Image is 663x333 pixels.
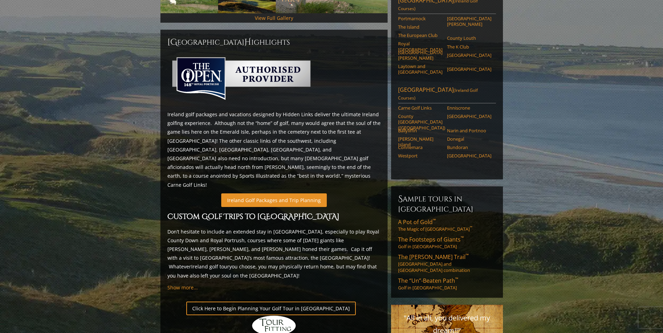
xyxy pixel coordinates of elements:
a: Click Here to Begin Planning Your Golf Tour in [GEOGRAPHIC_DATA] [186,302,356,315]
span: The “Un”-Beaten Path [398,277,458,284]
a: Laytown and [GEOGRAPHIC_DATA] [398,64,442,75]
a: Carne Golf Links [398,105,442,111]
a: The Footsteps of Giants™Golf in [GEOGRAPHIC_DATA] [398,236,496,250]
a: [GEOGRAPHIC_DATA] [447,153,491,158]
a: County [GEOGRAPHIC_DATA] ([GEOGRAPHIC_DATA]) [398,113,442,131]
sup: ™ [433,217,436,223]
span: H [244,37,251,48]
span: A Pot of Gold [398,218,436,226]
span: The Footsteps of Giants [398,236,464,243]
sup: ™ [461,235,464,241]
a: [GEOGRAPHIC_DATA] [447,52,491,58]
sup: ™ [466,252,469,258]
a: Westport [398,153,442,158]
a: Show more... [167,284,198,291]
a: Royal [GEOGRAPHIC_DATA] [398,41,442,52]
a: [GEOGRAPHIC_DATA] [447,66,491,72]
a: [GEOGRAPHIC_DATA][PERSON_NAME] [398,50,442,61]
a: The [PERSON_NAME] Trail™[GEOGRAPHIC_DATA] and [GEOGRAPHIC_DATA] combination [398,253,496,273]
p: Ireland golf packages and vacations designed by Hidden Links deliver the ultimate Ireland golfing... [167,110,381,189]
a: Narin and Portnoo [447,128,491,133]
p: Don’t hesitate to include an extended stay in [GEOGRAPHIC_DATA], especially to play Royal County ... [167,227,381,280]
a: [GEOGRAPHIC_DATA](Ireland Golf Courses) [398,86,496,103]
a: [PERSON_NAME] Island [398,136,442,148]
h6: Sample Tours in [GEOGRAPHIC_DATA] [398,193,496,214]
a: [GEOGRAPHIC_DATA] [447,113,491,119]
a: County Louth [447,35,491,41]
span: (Ireland Golf Courses) [398,87,478,101]
a: Ireland Golf Packages and Trip Planning [221,193,327,207]
a: The K Club [447,44,491,50]
a: Portmarnock [398,16,442,21]
a: The “Un”-Beaten Path™Golf in [GEOGRAPHIC_DATA] [398,277,496,291]
a: Connemara [398,145,442,150]
a: Enniscrone [447,105,491,111]
a: Ballyliffin [398,128,442,133]
h2: Custom Golf Trips to [GEOGRAPHIC_DATA] [167,211,381,223]
sup: ™ [455,276,458,282]
a: Donegal [447,136,491,142]
span: The [PERSON_NAME] Trail [398,253,469,261]
a: The Island [398,24,442,30]
sup: ™ [470,225,472,230]
a: Ireland golf tour [191,263,229,270]
h2: [GEOGRAPHIC_DATA] ighlights [167,37,381,48]
a: A Pot of Gold™The Magic of [GEOGRAPHIC_DATA]™ [398,218,496,232]
a: View Full Gallery [255,15,293,21]
a: [GEOGRAPHIC_DATA][PERSON_NAME] [447,16,491,27]
a: The European Club [398,32,442,38]
a: Bundoran [447,145,491,150]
